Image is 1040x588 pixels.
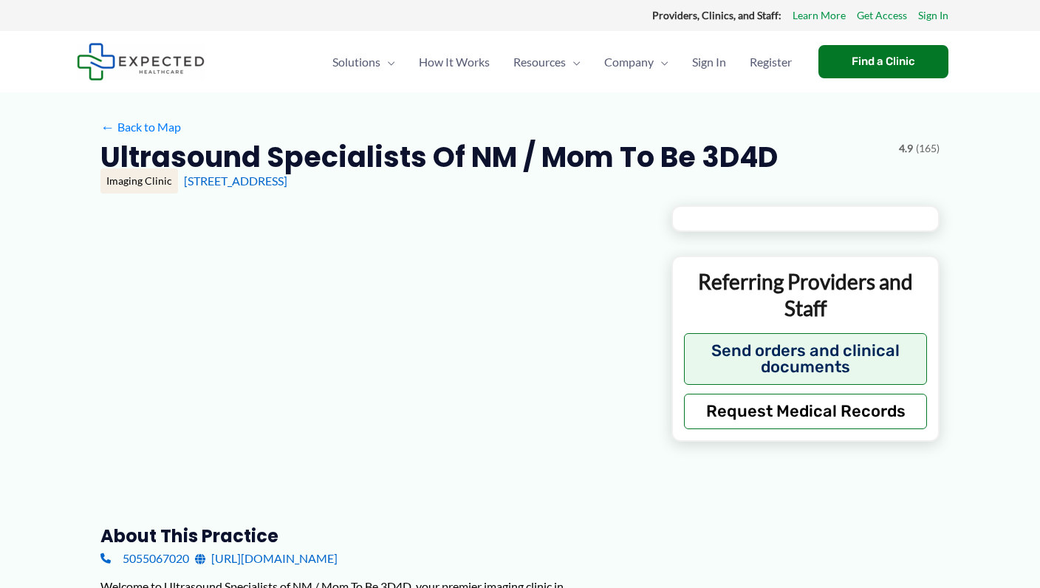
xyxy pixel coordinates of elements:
a: CompanyMenu Toggle [592,36,680,88]
span: How It Works [419,36,490,88]
a: ResourcesMenu Toggle [502,36,592,88]
a: Find a Clinic [818,45,948,78]
h3: About this practice [100,524,648,547]
span: Solutions [332,36,380,88]
a: ←Back to Map [100,116,181,138]
span: Menu Toggle [566,36,581,88]
a: SolutionsMenu Toggle [321,36,407,88]
img: Expected Healthcare Logo - side, dark font, small [77,43,205,81]
a: [STREET_ADDRESS] [184,174,287,188]
a: Sign In [680,36,738,88]
span: (165) [916,139,940,158]
nav: Primary Site Navigation [321,36,804,88]
button: Request Medical Records [684,394,927,429]
span: Menu Toggle [654,36,668,88]
span: Resources [513,36,566,88]
a: Get Access [857,6,907,25]
button: Send orders and clinical documents [684,333,927,385]
strong: Providers, Clinics, and Staff: [652,9,781,21]
span: Sign In [692,36,726,88]
a: [URL][DOMAIN_NAME] [195,547,338,570]
a: Sign In [918,6,948,25]
a: Learn More [793,6,846,25]
a: 5055067020 [100,547,189,570]
span: Menu Toggle [380,36,395,88]
a: How It Works [407,36,502,88]
span: Company [604,36,654,88]
div: Imaging Clinic [100,168,178,194]
a: Register [738,36,804,88]
span: ← [100,120,114,134]
span: 4.9 [899,139,913,158]
p: Referring Providers and Staff [684,268,927,322]
span: Register [750,36,792,88]
h2: Ultrasound Specialists of NM / Mom To Be 3D4D [100,139,778,175]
